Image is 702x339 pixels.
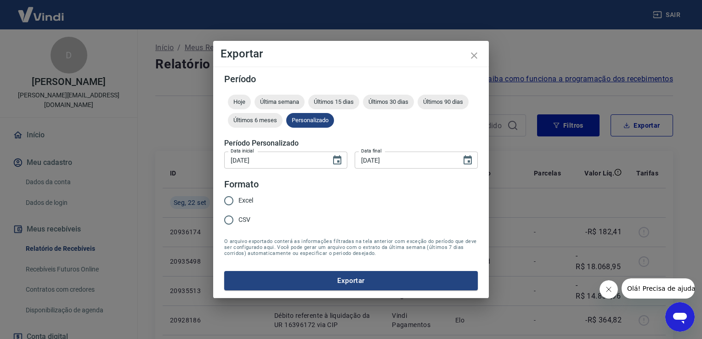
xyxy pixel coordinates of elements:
h5: Período Personalizado [224,139,478,148]
span: Olá! Precisa de ajuda? [6,6,77,14]
iframe: Fechar mensagem [600,280,618,299]
span: Últimos 90 dias [418,98,469,105]
span: Últimos 30 dias [363,98,414,105]
span: Personalizado [286,117,334,124]
div: Últimos 30 dias [363,95,414,109]
span: Últimos 15 dias [308,98,359,105]
input: DD/MM/YYYY [224,152,324,169]
iframe: Mensagem da empresa [622,278,695,299]
label: Data inicial [231,147,254,154]
div: Últimos 90 dias [418,95,469,109]
div: Hoje [228,95,251,109]
div: Última semana [255,95,305,109]
span: Hoje [228,98,251,105]
span: CSV [238,215,250,225]
legend: Formato [224,178,259,191]
label: Data final [361,147,382,154]
div: Personalizado [286,113,334,128]
button: Choose date, selected date is 18 de set de 2025 [328,151,346,169]
span: Excel [238,196,253,205]
div: Últimos 15 dias [308,95,359,109]
button: Choose date, selected date is 22 de set de 2025 [459,151,477,169]
input: DD/MM/YYYY [355,152,455,169]
button: Exportar [224,271,478,290]
div: Últimos 6 meses [228,113,283,128]
iframe: Botão para abrir a janela de mensagens [665,302,695,332]
h5: Período [224,74,478,84]
button: close [463,45,485,67]
span: Últimos 6 meses [228,117,283,124]
span: Última semana [255,98,305,105]
h4: Exportar [221,48,481,59]
span: O arquivo exportado conterá as informações filtradas na tela anterior com exceção do período que ... [224,238,478,256]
